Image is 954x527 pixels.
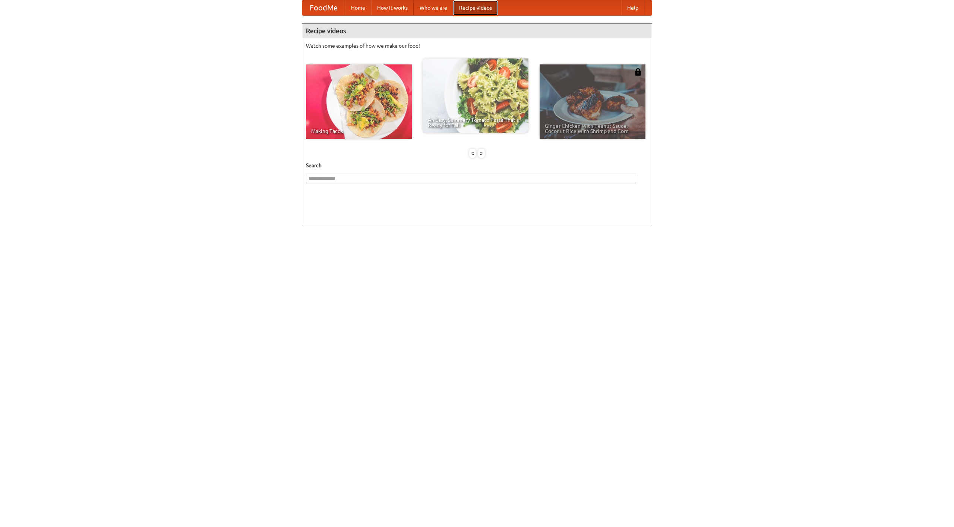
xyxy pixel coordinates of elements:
a: Home [345,0,371,15]
h5: Search [306,162,648,169]
a: Recipe videos [453,0,498,15]
span: Making Tacos [311,128,407,134]
p: Watch some examples of how we make our food! [306,42,648,50]
a: Help [621,0,644,15]
h4: Recipe videos [302,23,652,38]
img: 483408.png [634,68,642,76]
div: « [469,149,476,158]
div: » [478,149,485,158]
a: Who we are [414,0,453,15]
a: FoodMe [302,0,345,15]
a: Making Tacos [306,64,412,139]
a: How it works [371,0,414,15]
span: An Easy, Summery Tomato Pasta That's Ready for Fall [428,117,523,128]
a: An Easy, Summery Tomato Pasta That's Ready for Fall [423,58,528,133]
